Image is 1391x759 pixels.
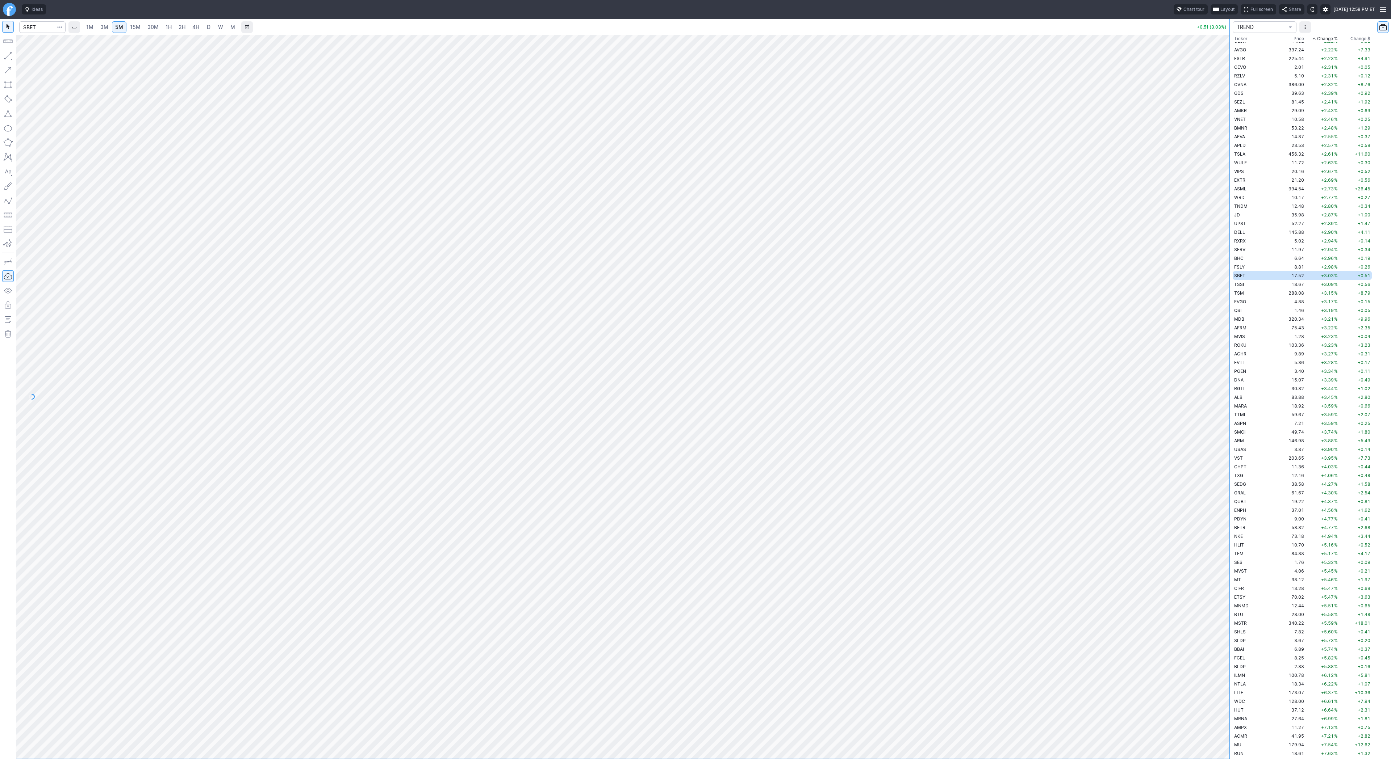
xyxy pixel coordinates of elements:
span: ALB [1234,395,1242,400]
td: 59.67 [1278,410,1306,419]
button: More [1299,21,1311,33]
span: +2.94 [1321,247,1334,252]
span: FSLY [1234,264,1245,270]
span: +2.89 [1321,221,1334,226]
span: % [1334,299,1338,304]
span: % [1334,368,1338,374]
span: % [1334,195,1338,200]
span: +4.11 [1358,229,1370,235]
span: +0.56 [1358,177,1370,183]
td: 6.64 [1278,254,1306,262]
span: % [1334,316,1338,322]
span: +0.34 [1358,203,1370,209]
a: W [215,21,226,33]
span: MVIS [1234,334,1245,339]
button: Arrow [2,64,14,76]
td: 994.54 [1278,184,1306,193]
button: Range [241,21,253,33]
span: +0.51 [1358,273,1370,278]
td: 81.45 [1278,97,1306,106]
span: +2.31 [1321,64,1334,70]
span: % [1334,203,1338,209]
span: +1.29 [1358,125,1370,131]
td: 52.27 [1278,219,1306,228]
a: Finviz.com [3,3,16,16]
button: Search [55,21,65,33]
button: Drawings Autosave: On [2,270,14,282]
span: +2.69 [1321,177,1334,183]
span: +9.96 [1358,316,1370,322]
button: XABCD [2,151,14,163]
span: % [1334,403,1338,409]
a: M [227,21,238,33]
button: Chart tour [1174,4,1208,14]
span: % [1334,125,1338,131]
span: 1H [166,24,172,30]
td: 18.67 [1278,280,1306,288]
span: QSI [1234,308,1241,313]
span: +2.55 [1321,134,1334,139]
td: 75.43 [1278,323,1306,332]
span: AVGO [1234,47,1246,52]
span: % [1334,229,1338,235]
td: 337.24 [1278,45,1306,54]
td: 83.88 [1278,393,1306,401]
span: % [1334,177,1338,183]
span: +2.67 [1321,169,1334,174]
span: SBET [1234,273,1245,278]
span: +0.25 [1358,117,1370,122]
span: +3.74 [1321,429,1334,435]
td: 103.36 [1278,341,1306,349]
button: Share [1279,4,1304,14]
span: UPST [1234,221,1246,226]
span: +0.30 [1358,160,1370,165]
span: % [1334,186,1338,191]
td: 23.53 [1278,141,1306,149]
td: 3.40 [1278,367,1306,375]
span: +3.23 [1358,342,1370,348]
input: Search [19,21,66,33]
span: % [1334,438,1338,443]
td: 225.44 [1278,54,1306,63]
span: % [1334,342,1338,348]
span: +0.37 [1358,134,1370,139]
span: +2.48 [1321,125,1334,131]
span: % [1334,282,1338,287]
span: % [1334,264,1338,270]
span: M [230,24,235,30]
span: +0.05 [1358,64,1370,70]
span: W [218,24,223,30]
span: Full screen [1250,6,1273,13]
span: AEVA [1234,134,1245,139]
span: TSSI [1234,282,1244,287]
td: 5.10 [1278,71,1306,80]
span: +2.94 [1321,238,1334,244]
span: +0.92 [1358,90,1370,96]
span: +0.49 [1358,377,1370,383]
span: % [1334,308,1338,313]
td: 5.36 [1278,358,1306,367]
td: 386.00 [1278,80,1306,89]
span: EXTR [1234,177,1245,183]
td: 10.58 [1278,115,1306,123]
span: JD [1234,212,1240,218]
span: TTMI [1234,412,1245,417]
span: TSLA [1234,151,1245,157]
button: Settings [1320,4,1331,14]
span: ROKU [1234,342,1246,348]
span: +8.76 [1358,82,1370,87]
span: Change % [1317,35,1338,42]
span: +2.80 [1321,203,1334,209]
button: Triangle [2,108,14,119]
span: +2.39 [1321,90,1334,96]
span: % [1334,212,1338,218]
span: +2.46 [1321,117,1334,122]
span: BMNR [1234,125,1247,131]
a: 1M [83,21,97,33]
button: Rotated rectangle [2,93,14,105]
button: Drawing mode: Single [2,256,14,267]
span: +0.05 [1358,308,1370,313]
button: Hide drawings [2,285,14,296]
span: ASML [1234,186,1246,191]
span: % [1334,238,1338,244]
